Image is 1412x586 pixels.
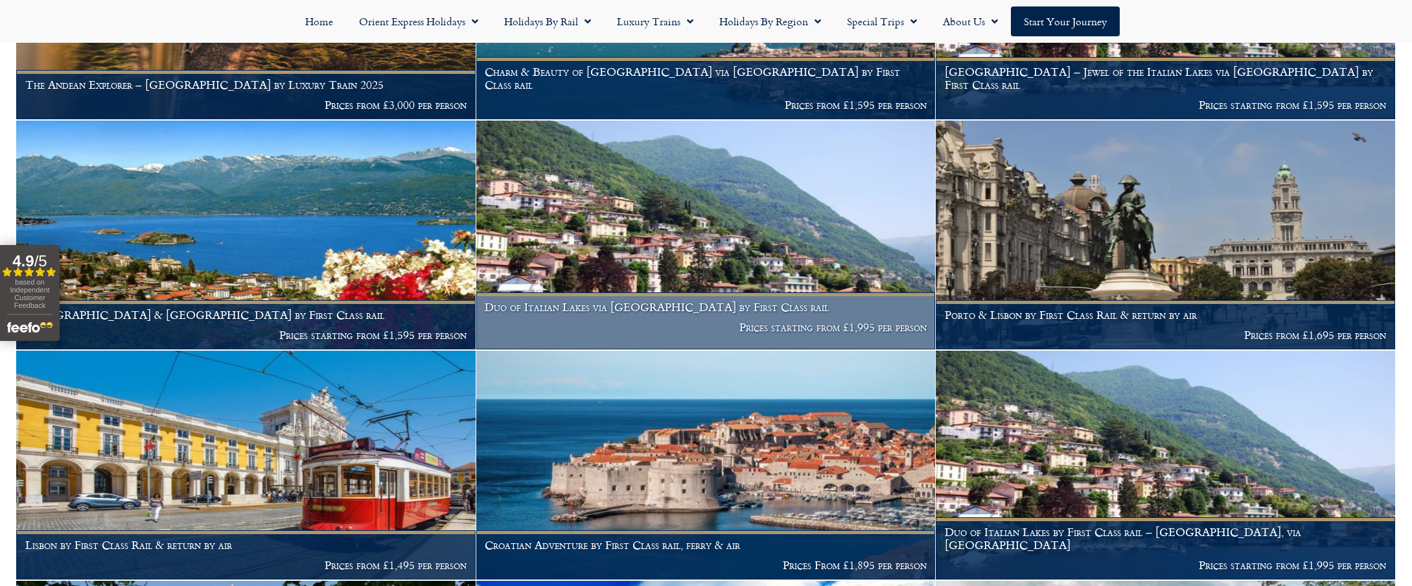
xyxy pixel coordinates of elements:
a: [GEOGRAPHIC_DATA] & [GEOGRAPHIC_DATA] by First Class rail Prices starting from £1,595 per person [16,121,476,350]
a: Duo of Italian Lakes by First Class rail – [GEOGRAPHIC_DATA], via [GEOGRAPHIC_DATA] Prices starti... [936,351,1396,580]
h1: Charm & Beauty of [GEOGRAPHIC_DATA] via [GEOGRAPHIC_DATA] by First Class rail [485,65,927,91]
h1: Lisbon by First Class Rail & return by air [25,539,467,552]
a: Holidays by Rail [491,6,604,36]
p: Prices from £3,000 per person [25,99,467,111]
h1: Croatian Adventure by First Class rail, ferry & air [485,539,927,552]
a: Luxury Trains [604,6,706,36]
h1: Duo of Italian Lakes by First Class rail – [GEOGRAPHIC_DATA], via [GEOGRAPHIC_DATA] [945,526,1387,551]
a: Start your Journey [1011,6,1120,36]
p: Prices from £1,495 per person [25,559,467,572]
a: Holidays by Region [706,6,834,36]
h1: Duo of Italian Lakes via [GEOGRAPHIC_DATA] by First Class rail [485,301,927,314]
a: Orient Express Holidays [346,6,491,36]
p: Prices starting from £1,595 per person [25,329,467,342]
p: Prices starting from £1,995 per person [945,559,1387,572]
h1: [GEOGRAPHIC_DATA] & [GEOGRAPHIC_DATA] by First Class rail [25,309,467,322]
p: Prices From £1,895 per person [485,559,927,572]
a: Duo of Italian Lakes via [GEOGRAPHIC_DATA] by First Class rail Prices starting from £1,995 per pe... [476,121,936,350]
a: Special Trips [834,6,930,36]
h1: Porto & Lisbon by First Class Rail & return by air [945,309,1387,322]
h1: [GEOGRAPHIC_DATA] – Jewel of the Italian Lakes via [GEOGRAPHIC_DATA] by First Class rail [945,65,1387,91]
nav: Menu [6,6,1406,36]
a: Porto & Lisbon by First Class Rail & return by air Prices from £1,695 per person [936,121,1396,350]
p: Prices from £1,595 per person [485,99,927,111]
a: Croatian Adventure by First Class rail, ferry & air Prices From £1,895 per person [476,351,936,580]
a: Home [292,6,346,36]
a: Lisbon by First Class Rail & return by air Prices from £1,495 per person [16,351,476,580]
p: Prices starting from £1,595 per person [945,99,1387,111]
h1: The Andean Explorer – [GEOGRAPHIC_DATA] by Luxury Train 2025 [25,78,467,91]
a: About Us [930,6,1011,36]
p: Prices starting from £1,995 per person [485,321,927,334]
p: Prices from £1,695 per person [945,329,1387,342]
